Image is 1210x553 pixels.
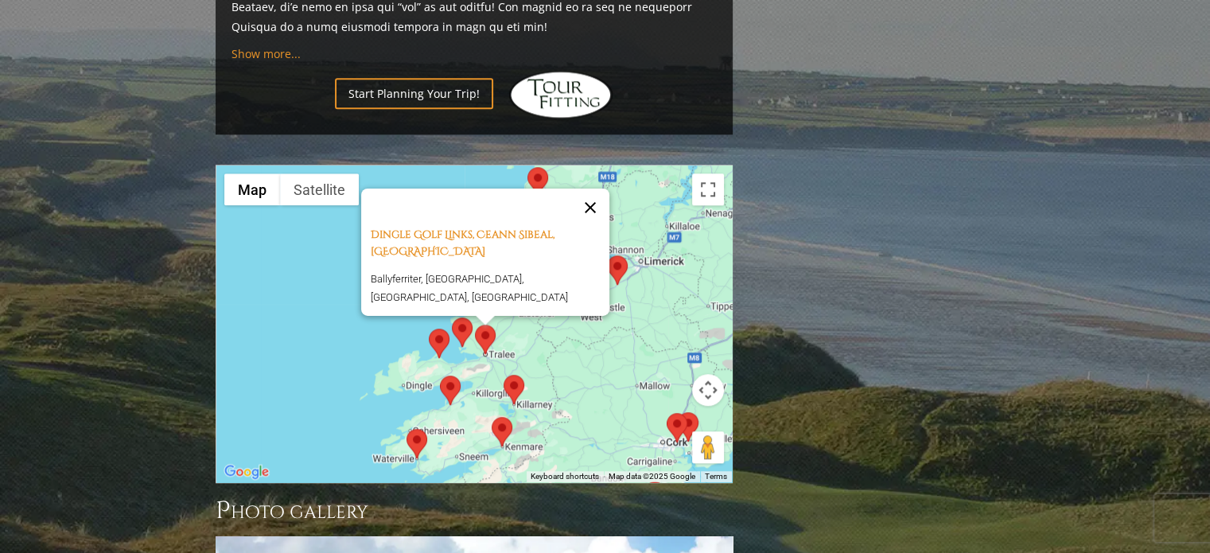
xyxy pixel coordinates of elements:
button: Drag Pegman onto the map to open Street View [692,431,724,463]
button: Show satellite imagery [280,173,359,205]
a: Terms (opens in new tab) [705,472,727,481]
h3: Photo Gallery [216,495,733,527]
span: Map data ©2025 Google [609,472,695,481]
a: Show more... [231,46,301,61]
a: Open this area in Google Maps (opens a new window) [220,461,273,482]
button: Toggle fullscreen view [692,173,724,205]
img: Hidden Links [509,71,613,119]
a: Start Planning Your Trip! [335,78,493,109]
a: Dingle Golf Links, Ceann Sibeal, [GEOGRAPHIC_DATA] [371,228,554,259]
button: Keyboard shortcuts [531,471,599,482]
p: Ballyferriter, [GEOGRAPHIC_DATA], [GEOGRAPHIC_DATA], [GEOGRAPHIC_DATA] [371,269,609,306]
button: Map camera controls [692,374,724,406]
button: Close [571,189,609,227]
img: Google [220,461,273,482]
button: Show street map [224,173,280,205]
